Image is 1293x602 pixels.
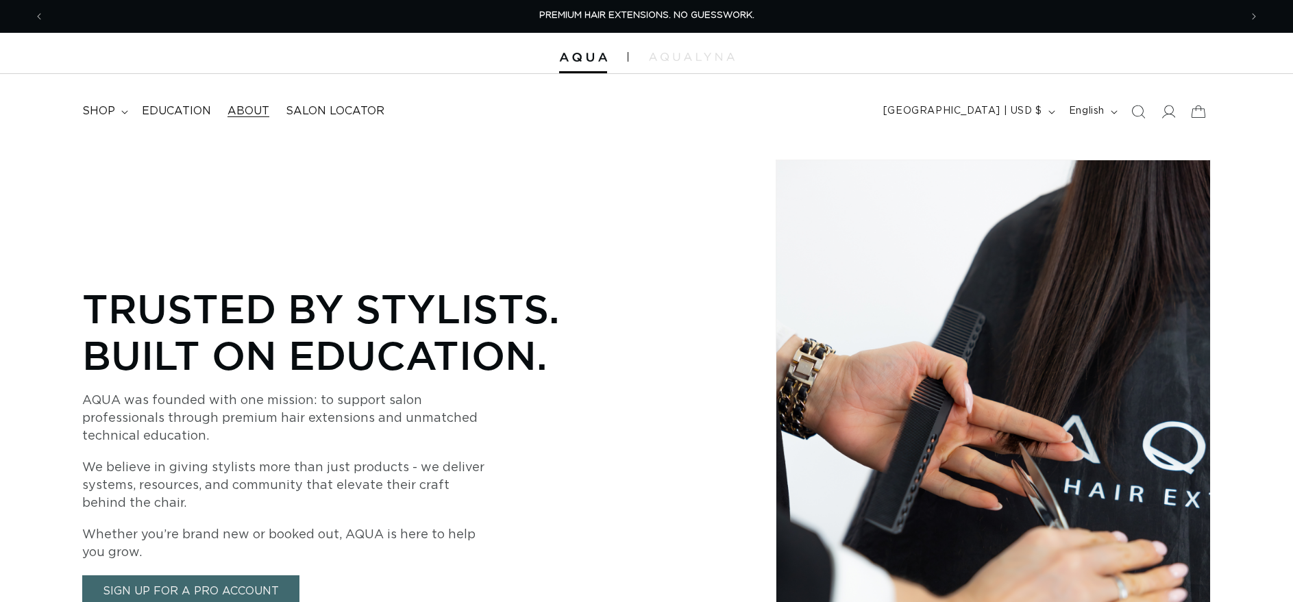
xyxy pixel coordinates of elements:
[1061,99,1123,125] button: English
[82,285,603,378] p: Trusted by Stylists. Built on Education.
[649,53,735,61] img: aqualyna.com
[142,104,211,118] span: Education
[883,104,1042,118] span: [GEOGRAPHIC_DATA] | USD $
[875,99,1061,125] button: [GEOGRAPHIC_DATA] | USD $
[539,11,754,20] span: PREMIUM HAIR EXTENSIONS. NO GUESSWORK.
[1069,104,1105,118] span: English
[24,3,54,29] button: Previous announcement
[82,392,493,445] p: AQUA was founded with one mission: to support salon professionals through premium hair extensions...
[82,104,115,118] span: shop
[278,96,393,127] a: Salon Locator
[219,96,278,127] a: About
[82,459,493,512] p: We believe in giving stylists more than just products - we deliver systems, resources, and commun...
[1239,3,1269,29] button: Next announcement
[286,104,384,118] span: Salon Locator
[559,53,607,62] img: Aqua Hair Extensions
[1123,97,1153,127] summary: Search
[227,104,269,118] span: About
[134,96,219,127] a: Education
[74,96,134,127] summary: shop
[82,526,493,562] p: Whether you’re brand new or booked out, AQUA is here to help you grow.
